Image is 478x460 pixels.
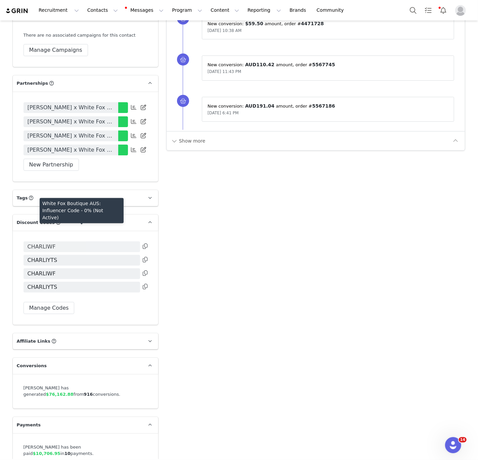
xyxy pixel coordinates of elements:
[168,3,206,18] button: Program
[207,3,243,18] button: Content
[24,130,118,141] a: [PERSON_NAME] x White Fox 3 Months 2024
[208,103,449,110] p: New conversion: ⁨ ⁩ amount⁨⁩⁨, order #⁨ ⁩⁩
[455,5,466,16] img: placeholder-profile.jpg
[244,3,285,18] button: Reporting
[312,62,335,67] span: 5567745
[28,270,56,278] span: CHARLIWF
[17,80,48,87] span: Partnerships
[17,422,41,428] span: Payments
[436,3,451,18] button: Notifications
[83,3,122,18] button: Contacts
[40,198,124,223] div: White Fox Boutique AUS: Influencer Code - 0% (Not Active)
[208,20,449,27] p: New conversion: ⁨ ⁩ amount⁨⁩⁨, order #⁨ ⁩⁩
[24,159,79,171] button: New Partnership
[33,451,60,456] span: $10,706.95
[5,8,29,14] img: grin logo
[28,283,57,291] span: CHARLIYTS
[28,243,56,251] span: CHARLIWF
[208,69,241,74] span: [DATE] 11:43 PM
[84,392,93,397] strong: 916
[301,21,324,26] span: 4471728
[17,219,55,226] span: Discount Codes
[208,28,242,33] span: [DATE] 10:38 AM
[171,136,206,146] button: Show more
[445,437,461,453] iframe: Intercom live chat
[313,3,351,18] a: Community
[245,62,274,67] span: AUD110.42
[64,451,71,456] strong: 10
[28,132,114,140] span: [PERSON_NAME] x White Fox 3 Months 2024
[286,3,312,18] a: Brands
[24,444,147,457] div: [PERSON_NAME] has been paid in payments.
[28,146,114,154] span: [PERSON_NAME] x White Fox 6 Months 2025
[17,362,47,369] span: Conversions
[28,104,114,112] span: [PERSON_NAME] x White Fox [DATE]
[24,302,75,314] button: Manage Codes
[208,61,449,68] p: New conversion: ⁨ ⁩ amount⁨⁩⁨, order #⁨ ⁩⁩
[17,338,50,345] span: Affiliate Links
[451,5,473,16] button: Profile
[245,103,274,109] span: AUD191.04
[459,437,467,443] span: 14
[35,3,83,18] button: Recruitment
[24,44,88,56] button: Manage Campaigns
[208,111,239,115] span: [DATE] 6:41 PM
[245,21,263,26] span: $59.50
[46,392,74,397] span: $76,162.88
[24,145,118,155] a: [PERSON_NAME] x White Fox 6 Months 2025
[17,195,28,201] span: Tags
[406,3,421,18] button: Search
[28,256,57,264] span: CHARLIYTS
[28,118,114,126] span: [PERSON_NAME] x White Fox [DATE]
[122,3,168,18] button: Messages
[421,3,436,18] a: Tasks
[312,103,335,109] span: 5567186
[24,385,147,398] div: [PERSON_NAME] has generated from conversions.
[24,32,147,39] div: There are no associated campaigns for this contact
[24,116,118,127] a: [PERSON_NAME] x White Fox [DATE]
[24,102,118,113] a: [PERSON_NAME] x White Fox [DATE]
